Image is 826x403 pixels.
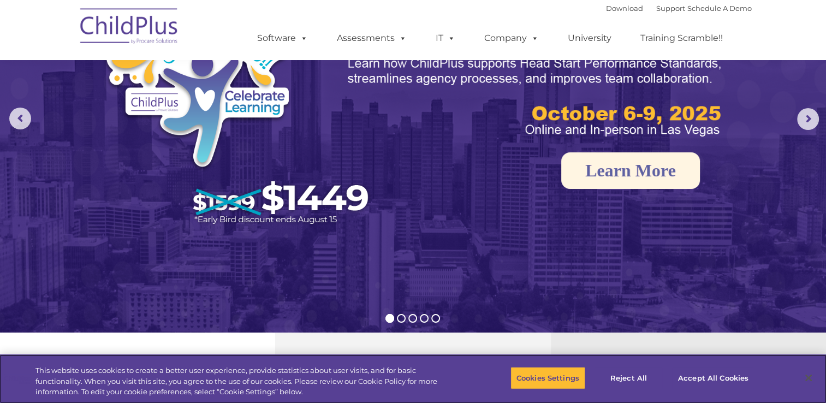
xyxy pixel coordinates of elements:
[687,4,752,13] a: Schedule A Demo
[606,4,643,13] a: Download
[672,366,754,389] button: Accept All Cookies
[246,27,319,49] a: Software
[595,366,663,389] button: Reject All
[75,1,184,55] img: ChildPlus by Procare Solutions
[473,27,550,49] a: Company
[35,365,454,398] div: This website uses cookies to create a better user experience, provide statistics about user visit...
[656,4,685,13] a: Support
[797,366,821,390] button: Close
[606,4,752,13] font: |
[629,27,734,49] a: Training Scramble!!
[557,27,622,49] a: University
[152,117,198,125] span: Phone number
[152,72,185,80] span: Last name
[326,27,418,49] a: Assessments
[425,27,466,49] a: IT
[510,366,585,389] button: Cookies Settings
[561,152,700,189] a: Learn More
